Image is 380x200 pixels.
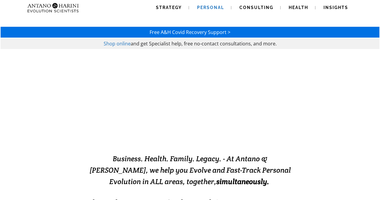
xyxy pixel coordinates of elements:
[197,5,224,10] span: Personal
[289,5,308,10] span: Health
[324,5,348,10] span: Insights
[118,125,181,140] strong: EVOLVING
[90,154,291,186] span: Business. Health. Family. Legacy. - At Antano & [PERSON_NAME], we help you Evolve and Fast-Track ...
[104,40,131,47] a: Shop online
[216,177,269,186] b: simultaneously.
[181,125,262,140] strong: EXCELLENCE
[131,40,277,47] span: and get Specialist help, free no-contact consultations, and more.
[239,5,273,10] span: Consulting
[156,5,182,10] span: Strategy
[150,29,230,35] a: Free A&H Covid Recovery Support >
